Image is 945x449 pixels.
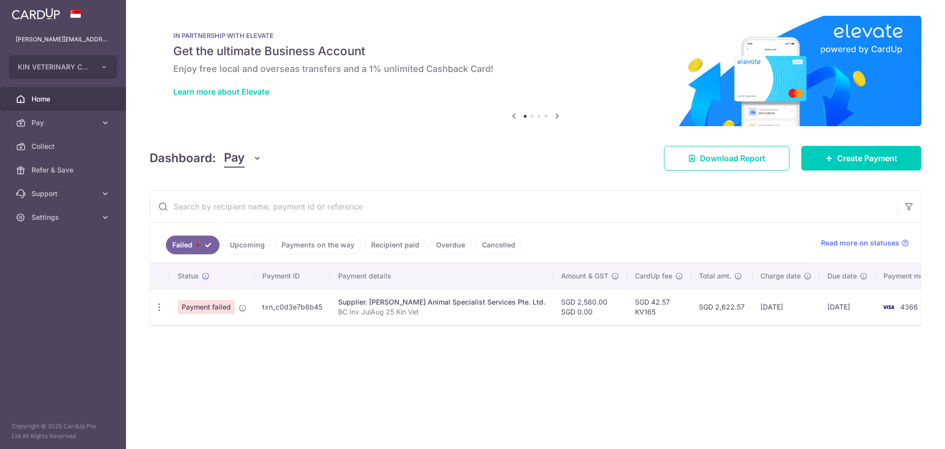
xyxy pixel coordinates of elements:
[760,271,801,281] span: Charge date
[224,149,262,168] button: Pay
[699,271,731,281] span: Total amt.
[819,289,876,325] td: [DATE]
[166,236,220,254] a: Failed
[827,271,857,281] span: Due date
[12,8,60,20] img: CardUp
[31,94,96,104] span: Home
[691,289,753,325] td: SGD 2,622.57
[879,301,898,313] img: Bank Card
[150,16,921,126] img: Renovation banner
[753,289,819,325] td: [DATE]
[178,271,199,281] span: Status
[150,191,897,222] input: Search by recipient name, payment id or reference
[173,43,898,59] h5: Get the ultimate Business Account
[275,236,361,254] a: Payments on the way
[627,289,691,325] td: SGD 42.57 KV165
[801,146,921,171] a: Create Payment
[635,271,672,281] span: CardUp fee
[224,149,245,168] span: Pay
[837,152,897,164] span: Create Payment
[561,271,608,281] span: Amount & GST
[330,263,553,289] th: Payment details
[31,141,96,151] span: Collect
[16,35,110,44] p: [PERSON_NAME][EMAIL_ADDRESS][DOMAIN_NAME]
[9,55,117,79] button: KIN VETERINARY CLINIC PTE. LTD.
[475,236,522,254] a: Cancelled
[254,263,330,289] th: Payment ID
[338,307,545,317] p: BC Inv JulAug 25 Kin Vet
[173,63,898,75] h6: Enjoy free local and overseas transfers and a 1% unlimited Cashback Card!
[900,303,918,311] span: 4366
[365,236,426,254] a: Recipient paid
[700,152,765,164] span: Download Report
[664,146,789,171] a: Download Report
[31,118,96,128] span: Pay
[173,32,898,39] p: IN PARTNERSHIP WITH ELEVATE
[254,289,330,325] td: txn_c0d3e7b8b45
[430,236,472,254] a: Overdue
[223,236,271,254] a: Upcoming
[821,238,909,248] a: Read more on statuses
[338,297,545,307] div: Supplier. [PERSON_NAME] Animal Specialist Services Pte. Ltd.
[178,300,235,314] span: Payment failed
[553,289,627,325] td: SGD 2,580.00 SGD 0.00
[173,87,269,97] a: Learn more about Elevate
[18,62,91,72] span: KIN VETERINARY CLINIC PTE. LTD.
[821,238,899,248] span: Read more on statuses
[150,149,216,167] h4: Dashboard:
[31,212,96,222] span: Settings
[31,189,96,199] span: Support
[31,165,96,175] span: Refer & Save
